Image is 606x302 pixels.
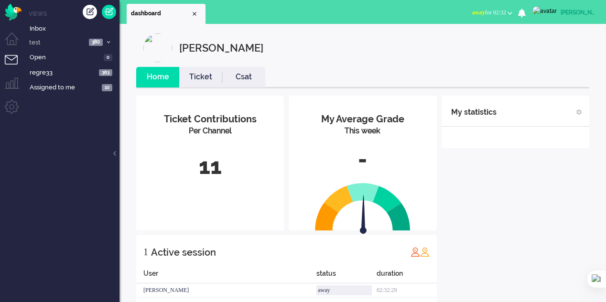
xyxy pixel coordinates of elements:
img: flow_omnibird.svg [5,4,22,21]
div: away [316,285,372,295]
span: Open [30,53,101,62]
div: Ticket Contributions [143,112,277,126]
li: Views [29,10,119,18]
img: arrow.svg [343,195,384,236]
li: Ticket [179,67,222,87]
div: [PERSON_NAME] [136,283,316,298]
div: Active session [151,243,216,262]
li: Admin menu [5,100,26,121]
div: 11 [143,151,277,183]
li: Supervisor menu [5,77,26,99]
img: profile_orange.svg [420,247,430,257]
li: awayfor 02:32 [466,3,518,24]
a: Open 0 [28,52,119,62]
span: dashboard [131,10,191,18]
div: Create ticket [83,5,97,19]
div: My statistics [451,103,497,122]
a: Omnidesk [5,6,22,13]
img: profilePicture [143,33,172,62]
img: semi_circle.svg [315,183,411,231]
div: User [136,269,316,283]
a: regre33 363 [28,67,119,77]
li: Dashboard menu [5,32,26,54]
div: My Average Grade [296,112,429,126]
a: Quick Ticket [102,5,116,19]
span: for 02:32 [472,9,506,16]
div: 02:32:29 [377,283,437,298]
span: away [472,9,485,16]
li: Home [136,67,179,87]
a: [PERSON_NAME] [530,6,596,16]
li: Csat [222,67,265,87]
span: 363 [99,69,112,76]
span: 10 [102,84,112,91]
a: Ticket [179,72,222,83]
a: Inbox [28,23,119,33]
span: test [28,38,86,47]
span: Assigned to me [30,83,99,92]
li: Dashboard [127,4,206,24]
div: Per Channel [143,126,277,137]
li: Tickets menu [5,55,26,76]
button: awayfor 02:32 [466,6,518,20]
span: Inbox [30,24,119,33]
div: Close tab [191,10,198,18]
div: status [316,269,377,283]
div: [PERSON_NAME] [179,33,263,62]
span: 380 [89,39,103,46]
div: duration [377,269,437,283]
div: - [296,144,429,175]
a: Home [136,72,179,83]
div: 1 [143,242,148,261]
img: profile_red.svg [411,247,420,257]
span: 0 [104,54,112,61]
a: Csat [222,72,265,83]
img: avatar [532,6,557,16]
div: [PERSON_NAME] [561,8,596,17]
div: This week [296,126,429,137]
a: Assigned to me 10 [28,82,119,92]
span: regre33 [30,68,96,77]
